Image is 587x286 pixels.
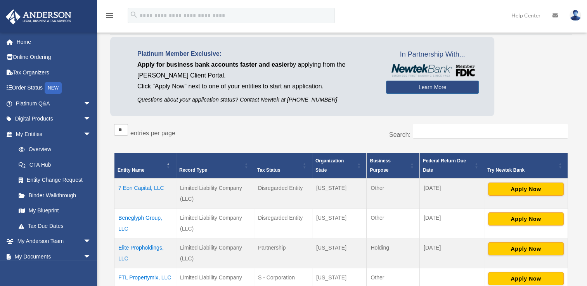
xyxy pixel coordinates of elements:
[254,153,312,178] th: Tax Status: Activate to sort
[5,234,103,249] a: My Anderson Teamarrow_drop_down
[370,158,390,173] span: Business Purpose
[488,183,564,196] button: Apply Now
[3,9,74,24] img: Anderson Advisors Platinum Portal
[176,238,254,268] td: Limited Liability Company (LLC)
[312,178,366,208] td: [US_STATE]
[488,272,564,285] button: Apply Now
[367,238,420,268] td: Holding
[5,111,103,127] a: Digital Productsarrow_drop_down
[389,131,410,138] label: Search:
[386,81,479,94] a: Learn More
[367,208,420,238] td: Other
[114,238,176,268] td: Elite Propholdings, LLC
[114,178,176,208] td: 7 Eon Capital, LLC
[130,10,138,19] i: search
[5,50,103,65] a: Online Ordering
[254,208,312,238] td: Disregarded Entity
[423,158,466,173] span: Federal Return Due Date
[5,80,103,96] a: Order StatusNEW
[45,82,62,94] div: NEW
[5,249,103,264] a: My Documentsarrow_drop_down
[137,81,374,92] p: Click "Apply Now" next to one of your entities to start an application.
[488,242,564,255] button: Apply Now
[312,153,366,178] th: Organization State: Activate to sort
[257,167,281,173] span: Tax Status
[390,64,475,77] img: NewtekBankLogoSM.png
[11,172,99,188] a: Entity Change Request
[137,48,374,59] p: Platinum Member Exclusive:
[312,238,366,268] td: [US_STATE]
[130,130,175,136] label: entries per page
[83,111,99,127] span: arrow_drop_down
[11,188,99,203] a: Binder Walkthrough
[179,167,207,173] span: Record Type
[5,65,103,80] a: Tax Organizers
[386,48,479,61] span: In Partnership With...
[420,208,484,238] td: [DATE]
[83,249,99,265] span: arrow_drop_down
[367,178,420,208] td: Other
[137,95,374,105] p: Questions about your application status? Contact Newtek at [PHONE_NUMBER]
[487,165,556,175] div: Try Newtek Bank
[5,96,103,111] a: Platinum Q&Aarrow_drop_down
[420,178,484,208] td: [DATE]
[83,96,99,112] span: arrow_drop_down
[83,126,99,142] span: arrow_drop_down
[118,167,144,173] span: Entity Name
[5,126,99,142] a: My Entitiesarrow_drop_down
[114,153,176,178] th: Entity Name: Activate to invert sorting
[176,153,254,178] th: Record Type: Activate to sort
[420,153,484,178] th: Federal Return Due Date: Activate to sort
[11,142,95,157] a: Overview
[105,11,114,20] i: menu
[105,14,114,20] a: menu
[5,34,103,50] a: Home
[570,10,581,21] img: User Pic
[315,158,344,173] span: Organization State
[367,153,420,178] th: Business Purpose: Activate to sort
[137,59,374,81] p: by applying from the [PERSON_NAME] Client Portal.
[11,218,99,234] a: Tax Due Dates
[488,212,564,226] button: Apply Now
[484,153,568,178] th: Try Newtek Bank : Activate to sort
[83,234,99,250] span: arrow_drop_down
[176,178,254,208] td: Limited Liability Company (LLC)
[420,238,484,268] td: [DATE]
[11,157,99,172] a: CTA Hub
[312,208,366,238] td: [US_STATE]
[176,208,254,238] td: Limited Liability Company (LLC)
[137,61,289,68] span: Apply for business bank accounts faster and easier
[254,238,312,268] td: Partnership
[254,178,312,208] td: Disregarded Entity
[114,208,176,238] td: Beneglyph Group, LLC
[11,203,99,219] a: My Blueprint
